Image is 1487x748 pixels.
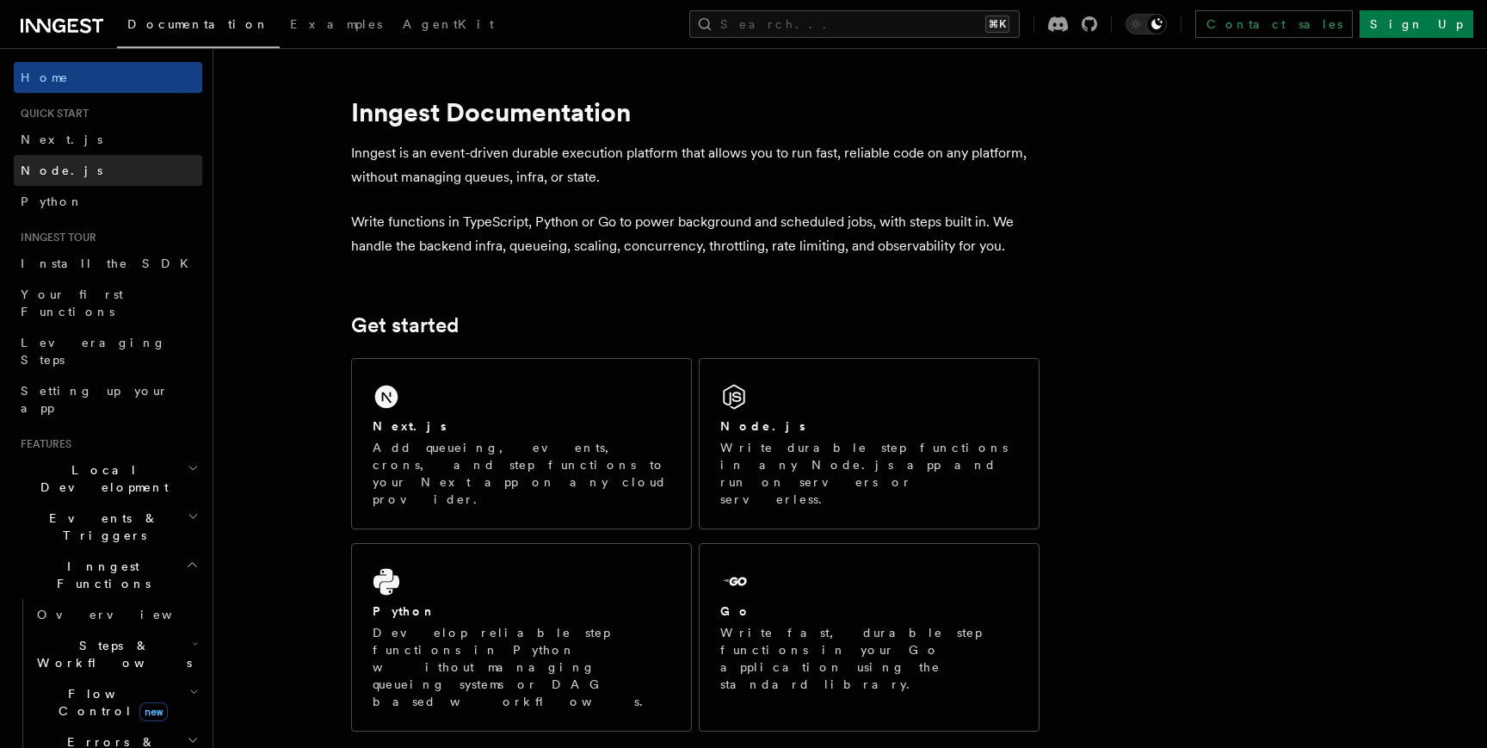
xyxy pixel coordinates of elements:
[14,186,202,217] a: Python
[14,248,202,279] a: Install the SDK
[14,375,202,423] a: Setting up your app
[14,510,188,544] span: Events & Triggers
[21,69,69,86] span: Home
[720,439,1018,508] p: Write durable step functions in any Node.js app and run on servers or serverless.
[14,107,89,121] span: Quick start
[1360,10,1473,38] a: Sign Up
[14,62,202,93] a: Home
[373,603,436,620] h2: Python
[21,384,169,415] span: Setting up your app
[985,15,1009,33] kbd: ⌘K
[14,437,71,451] span: Features
[14,454,202,503] button: Local Development
[21,336,166,367] span: Leveraging Steps
[37,608,214,621] span: Overview
[14,503,202,551] button: Events & Triggers
[139,702,168,721] span: new
[21,133,102,146] span: Next.js
[392,5,504,46] a: AgentKit
[351,358,692,529] a: Next.jsAdd queueing, events, crons, and step functions to your Next app on any cloud provider.
[21,195,83,208] span: Python
[290,17,382,31] span: Examples
[30,630,202,678] button: Steps & Workflows
[14,155,202,186] a: Node.js
[14,327,202,375] a: Leveraging Steps
[14,231,96,244] span: Inngest tour
[14,279,202,327] a: Your first Functions
[21,287,123,318] span: Your first Functions
[720,624,1018,693] p: Write fast, durable step functions in your Go application using the standard library.
[699,543,1040,732] a: GoWrite fast, durable step functions in your Go application using the standard library.
[351,313,459,337] a: Get started
[21,257,199,270] span: Install the SDK
[1195,10,1353,38] a: Contact sales
[351,96,1040,127] h1: Inngest Documentation
[14,558,186,592] span: Inngest Functions
[689,10,1020,38] button: Search...⌘K
[720,417,805,435] h2: Node.js
[127,17,269,31] span: Documentation
[373,439,670,508] p: Add queueing, events, crons, and step functions to your Next app on any cloud provider.
[30,678,202,726] button: Flow Controlnew
[699,358,1040,529] a: Node.jsWrite durable step functions in any Node.js app and run on servers or serverless.
[30,637,192,671] span: Steps & Workflows
[14,551,202,599] button: Inngest Functions
[30,685,189,720] span: Flow Control
[1126,14,1167,34] button: Toggle dark mode
[21,164,102,177] span: Node.js
[30,599,202,630] a: Overview
[14,461,188,496] span: Local Development
[351,543,692,732] a: PythonDevelop reliable step functions in Python without managing queueing systems or DAG based wo...
[373,417,447,435] h2: Next.js
[720,603,751,620] h2: Go
[373,624,670,710] p: Develop reliable step functions in Python without managing queueing systems or DAG based workflows.
[14,124,202,155] a: Next.js
[117,5,280,48] a: Documentation
[280,5,392,46] a: Examples
[351,141,1040,189] p: Inngest is an event-driven durable execution platform that allows you to run fast, reliable code ...
[351,210,1040,258] p: Write functions in TypeScript, Python or Go to power background and scheduled jobs, with steps bu...
[403,17,494,31] span: AgentKit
